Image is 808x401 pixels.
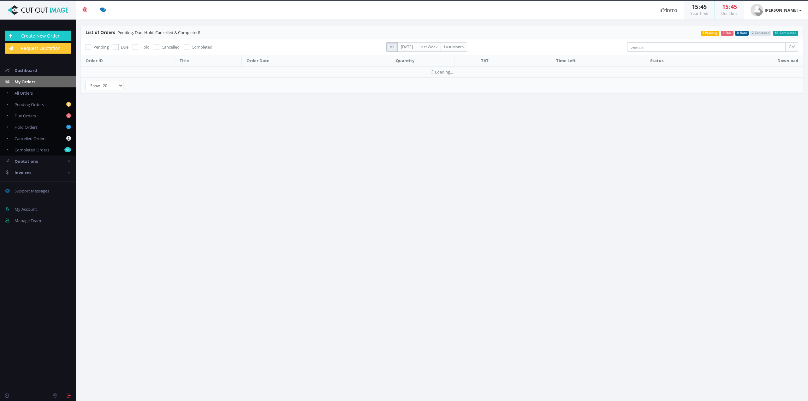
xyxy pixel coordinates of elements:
[750,31,772,36] span: 2 Cancelled
[162,44,180,50] span: Cancelled
[15,102,44,107] span: Pending Orders
[15,218,41,223] span: Manage Team
[5,5,71,15] img: Cut Out Image
[721,11,738,16] small: Our Time
[722,3,728,10] span: 15
[121,44,128,50] span: Due
[66,125,71,129] b: 0
[81,55,175,67] th: Order ID
[15,68,37,73] span: Dashboard
[386,42,398,52] label: All
[5,31,71,41] a: Create New Order
[15,136,46,141] span: Cancelled Orders
[751,4,763,16] img: user_default.jpg
[66,113,71,118] b: 0
[15,124,38,130] span: Hold Orders
[86,30,200,35] span: - Pending, Due, Hold, Cancelled & Completed!
[728,3,731,10] span: :
[654,1,684,20] a: Intro
[15,113,36,119] span: Due Orders
[744,1,808,20] a: [PERSON_NAME]
[86,29,115,35] span: List of Orders
[396,58,414,63] span: Quantity
[93,44,109,50] span: Pending
[5,43,71,54] a: Request Quotation
[416,42,441,52] label: Last Week
[64,147,71,152] b: 83
[441,42,467,52] label: Last Month
[66,136,71,141] b: 2
[15,147,49,153] span: Completed Orders
[701,31,720,36] span: 2 Pending
[515,55,617,67] th: Time Left
[721,31,734,36] span: 0 Due
[140,44,150,50] span: Hold
[690,11,708,16] small: Your Time
[735,31,749,36] span: 0 Hold
[785,42,798,52] input: Go!
[617,55,697,67] th: Status
[765,7,798,13] strong: [PERSON_NAME]
[454,55,515,67] th: TAT
[66,102,71,107] b: 2
[15,170,31,175] span: Invoices
[731,3,737,10] span: 45
[175,55,241,67] th: Title
[697,55,803,67] th: Download
[15,79,35,85] span: My Orders
[15,206,37,212] span: My Account
[192,44,212,50] span: Completed
[700,3,707,10] span: 45
[397,42,416,52] label: [DATE]
[698,3,700,10] span: :
[15,90,33,96] span: All Orders
[241,55,356,67] th: Order Date
[773,31,798,36] span: 83 Completed
[15,158,38,164] span: Quotations
[15,188,49,194] span: Support Messages
[627,42,786,52] input: Search
[692,3,698,10] span: 15
[81,66,803,77] td: Loading...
